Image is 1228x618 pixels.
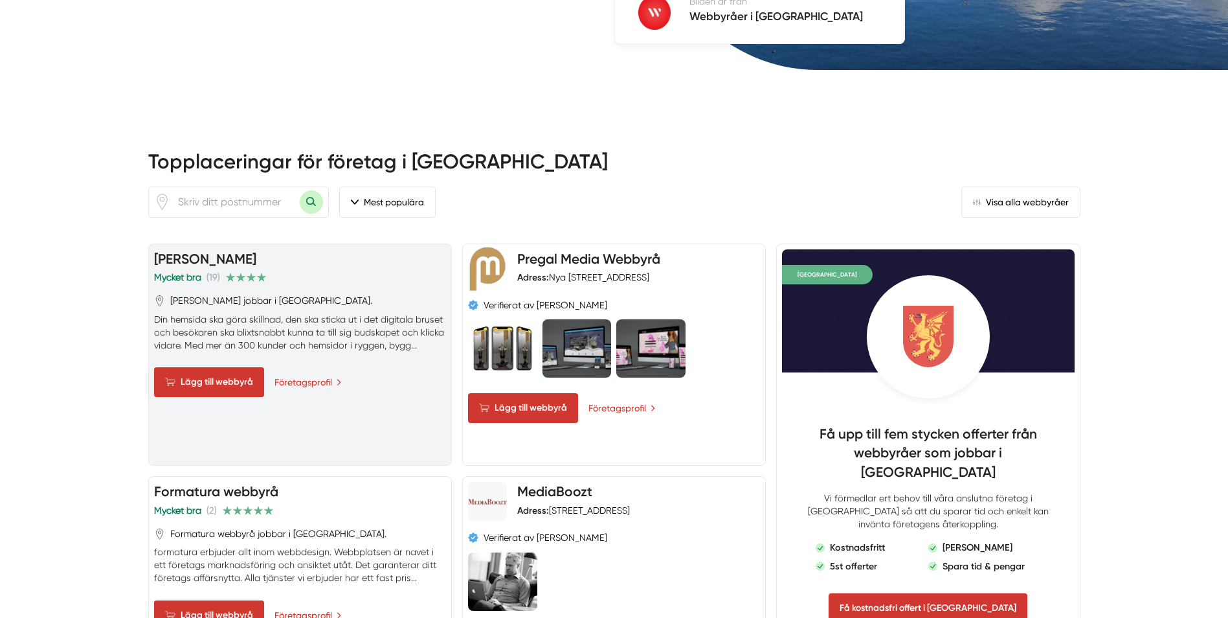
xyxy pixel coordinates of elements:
: Lägg till webbyrå [154,367,264,397]
span: Klicka för att använda din position. [154,194,170,210]
p: Din hemsida ska göra skillnad, den ska sticka ut i det digitala bruset och besökaren ska blixtsna... [154,313,446,352]
span: [PERSON_NAME] jobbar i [GEOGRAPHIC_DATA]. [170,294,372,307]
img: Bakgrund för Östergötlands län [782,249,1074,372]
span: [GEOGRAPHIC_DATA] [782,265,873,284]
button: Mest populära [339,187,436,218]
: Lägg till webbyrå [468,393,578,423]
span: filter-section [339,187,436,218]
a: Företagsprofil [588,401,656,415]
span: Verifierat av [PERSON_NAME] [484,299,607,312]
h2: Topplaceringar för företag i [GEOGRAPHIC_DATA] [148,148,1080,186]
p: Kostnadsfritt [830,541,885,554]
svg: Pin / Karta [154,295,165,306]
svg: Pin / Karta [154,529,165,540]
span: (2) [207,505,217,516]
img: MediaBoozt är webbyråer i Östergötland [468,553,537,611]
div: [STREET_ADDRESS] [517,504,630,517]
h5: Webbyråer i [GEOGRAPHIC_DATA] [689,8,863,28]
p: Vi förmedlar ert behov till våra anslutna företag i [GEOGRAPHIC_DATA] så att du sparar tid och en... [803,492,1053,531]
strong: Adress: [517,271,549,283]
p: 5st offerter [830,560,877,573]
a: [PERSON_NAME] [154,251,256,267]
strong: Adress: [517,505,549,516]
a: Visa alla webbyråer [961,187,1080,218]
p: Spara tid & pengar [943,560,1025,573]
span: Formatura webbyrå jobbar i [GEOGRAPHIC_DATA]. [170,527,386,540]
span: Mycket bra [154,505,201,516]
h4: Få upp till fem stycken offerter från webbyråer som jobbar i [GEOGRAPHIC_DATA] [803,424,1053,492]
img: Pregal Media Webbyrå logotyp [468,246,507,292]
div: Nya [STREET_ADDRESS] [517,271,649,284]
span: Mycket bra [154,272,201,282]
p: formatura erbjuder allt inom webbdesign. Webbplatsen är navet i ett företags marknadsföring och a... [154,545,446,584]
span: Verifierat av [PERSON_NAME] [484,531,607,544]
svg: Pin / Karta [154,194,170,210]
img: Pregal Media Webbyrå är webbyråer i Östergötland [616,319,686,378]
a: Formatura webbyrå [154,483,278,499]
img: Pregal Media Webbyrå är webbyråer i Östergötland [542,319,612,378]
p: [PERSON_NAME] [943,541,1012,554]
a: Pregal Media Webbyrå [517,251,660,267]
button: Sök med postnummer [300,190,323,214]
input: Skriv ditt postnummer [170,187,300,217]
img: MediaBoozt logotyp [468,498,507,506]
img: Pregal Media Webbyrå är webbyråer i Östergötland [468,319,537,378]
a: Företagsprofil [274,375,342,389]
a: MediaBoozt [517,483,592,499]
span: (19) [207,272,220,282]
